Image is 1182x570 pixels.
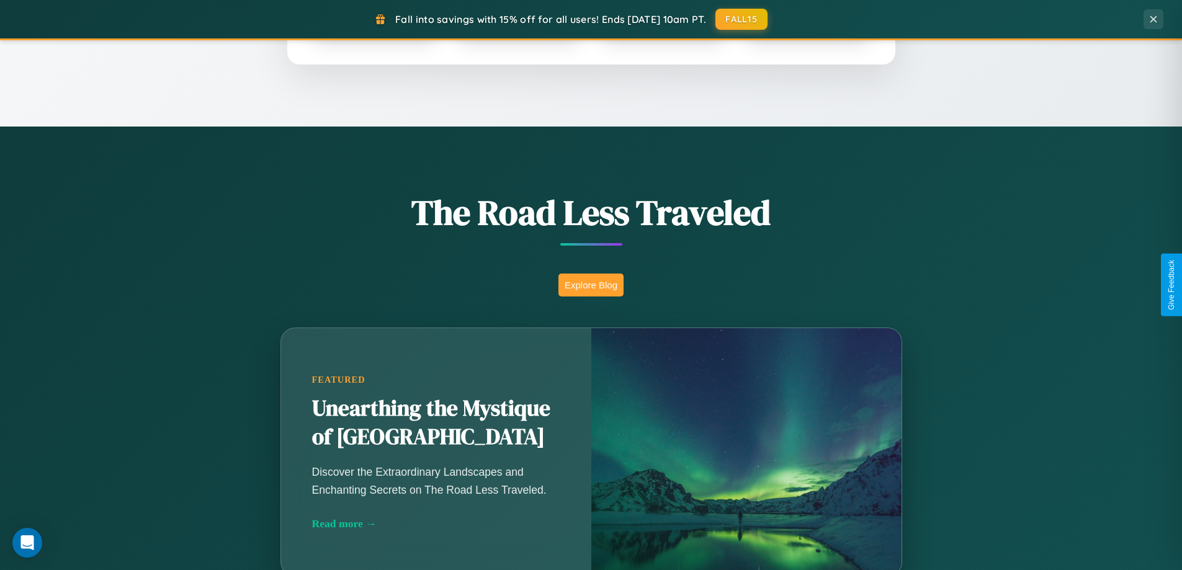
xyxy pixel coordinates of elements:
div: Give Feedback [1167,260,1176,310]
div: Featured [312,375,560,385]
div: Read more → [312,517,560,530]
button: FALL15 [715,9,768,30]
button: Explore Blog [558,274,624,296]
h1: The Road Less Traveled [219,189,964,236]
p: Discover the Extraordinary Landscapes and Enchanting Secrets on The Road Less Traveled. [312,463,560,498]
div: Open Intercom Messenger [12,528,42,558]
span: Fall into savings with 15% off for all users! Ends [DATE] 10am PT. [395,13,706,25]
h2: Unearthing the Mystique of [GEOGRAPHIC_DATA] [312,394,560,452]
